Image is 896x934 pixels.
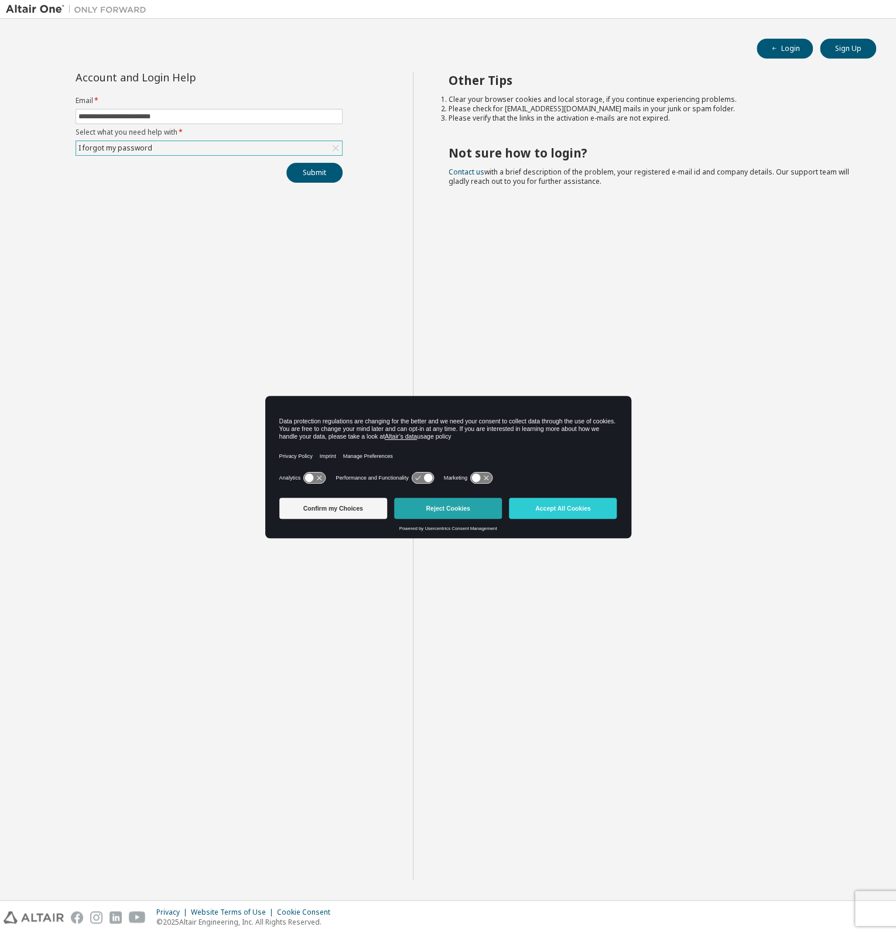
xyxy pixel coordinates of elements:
[277,908,337,917] div: Cookie Consent
[77,142,154,155] div: I forgot my password
[76,73,289,82] div: Account and Login Help
[449,95,856,104] li: Clear your browser cookies and local storage, if you continue experiencing problems.
[820,39,876,59] button: Sign Up
[76,128,343,137] label: Select what you need help with
[76,96,343,105] label: Email
[76,141,342,155] div: I forgot my password
[449,167,484,177] a: Contact us
[156,917,337,927] p: © 2025 Altair Engineering, Inc. All Rights Reserved.
[757,39,813,59] button: Login
[6,4,152,15] img: Altair One
[449,73,856,88] h2: Other Tips
[90,911,102,923] img: instagram.svg
[110,911,122,923] img: linkedin.svg
[191,908,277,917] div: Website Terms of Use
[449,114,856,123] li: Please verify that the links in the activation e-mails are not expired.
[449,104,856,114] li: Please check for [EMAIL_ADDRESS][DOMAIN_NAME] mails in your junk or spam folder.
[449,145,856,160] h2: Not sure how to login?
[449,167,849,186] span: with a brief description of the problem, your registered e-mail id and company details. Our suppo...
[286,163,343,183] button: Submit
[71,911,83,923] img: facebook.svg
[129,911,146,923] img: youtube.svg
[156,908,191,917] div: Privacy
[4,911,64,923] img: altair_logo.svg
